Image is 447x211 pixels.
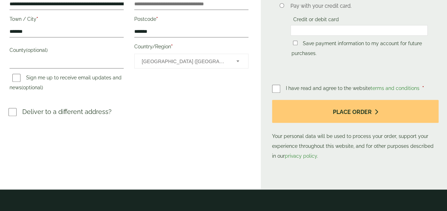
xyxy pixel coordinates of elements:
[293,27,426,34] iframe: To enrich screen reader interactions, please activate Accessibility in Grammarly extension settings
[290,2,428,10] p: Pay with your credit card.
[36,16,38,22] abbr: required
[134,54,248,68] span: Country/Region
[272,100,439,161] p: Your personal data will be used to process your order, support your experience throughout this we...
[22,107,112,116] p: Deliver to a different address?
[142,54,227,69] span: United Kingdom (UK)
[134,42,248,54] label: Country/Region
[290,17,342,24] label: Credit or debit card
[422,85,424,91] abbr: required
[292,41,422,58] label: Save payment information to my account for future purchases.
[26,47,48,53] span: (optional)
[286,85,421,91] span: I have read and agree to the website
[272,100,439,123] button: Place order
[134,14,248,26] label: Postcode
[10,45,124,57] label: County
[22,85,43,90] span: (optional)
[12,74,20,82] input: Sign me up to receive email updates and news(optional)
[171,44,173,49] abbr: required
[371,85,419,91] a: terms and conditions
[10,14,124,26] label: Town / City
[10,75,122,92] label: Sign me up to receive email updates and news
[156,16,158,22] abbr: required
[285,153,317,159] a: privacy policy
